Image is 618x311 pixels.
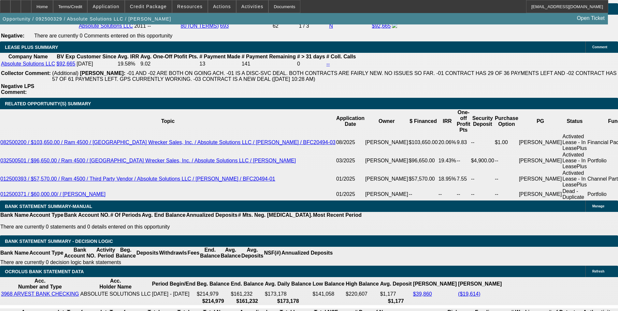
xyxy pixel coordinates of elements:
b: # Payment Made [199,54,240,59]
td: [DATE] - [DATE] [152,291,196,297]
th: Avg. Deposits [241,247,264,259]
th: Account Type [29,247,64,259]
span: Refresh [592,270,604,273]
th: PG [519,109,562,133]
td: 18.95% [438,170,456,188]
td: 08/2025 [336,133,365,152]
span: Manage [592,204,604,208]
td: 141 [241,61,296,67]
a: -- [326,61,330,67]
td: 01/2025 [336,188,365,200]
a: 012500393 / $57,570.00 / Ram 4500 / Third Party Vendor / Absolute Solutions LLC / [PERSON_NAME] /... [0,176,275,182]
a: 032500501 / $96,650.00 / Ram 4500 / [GEOGRAPHIC_DATA] Wrecker Sales, Inc. / Absolute Solutions LL... [0,158,296,163]
a: $39,860 [413,291,432,297]
button: Resources [172,0,208,13]
td: $1.00 [495,133,519,152]
th: Period Begin/End [152,278,196,290]
th: Activity Period [96,247,116,259]
b: # Coll. Calls [326,54,356,59]
span: Bank Statement Summary - Decision Logic [5,239,113,244]
span: OCROLUS BANK STATEMENT DATA [5,269,84,274]
th: Annualized Deposits [281,247,333,259]
span: -01 AND -02 ARE BOTH ON GOING ACH. -01 IS A DISC-SVC DEAL. BOTH CONTRACTS ARE FAIRLY NEW. NO ISSU... [52,70,617,82]
div: 1 / 3 [299,23,328,29]
a: 80 (ON TERMS) [180,23,219,29]
th: Avg. Deposit [380,278,412,290]
button: Actions [208,0,236,13]
span: Credit Package [130,4,167,9]
td: 7.55 [456,170,471,188]
th: Withdrawls [159,247,187,259]
span: Opportunity / 092500329 / Absolute Solutions LLC / [PERSON_NAME] [3,16,171,22]
th: Fees [187,247,200,259]
th: Beg. Balance [196,278,230,290]
td: -- [495,152,519,170]
th: Low Balance [312,278,345,290]
th: Owner [365,109,409,133]
td: -- [471,170,495,188]
div: 62 [273,23,297,29]
td: $161,232 [230,291,264,297]
td: $57,570.00 [409,170,438,188]
th: Annualized Deposits [186,212,237,218]
b: Avg. One-Off Ptofit Pts. [140,54,198,59]
th: Avg. Balance [220,247,241,259]
td: $96,650.00 [409,152,438,170]
td: Dead - Duplicate [562,188,587,200]
th: Beg. Balance [115,247,136,259]
b: Avg. IRR [118,54,139,59]
a: ($19,614) [458,291,481,297]
td: $214,979 [196,291,230,297]
span: LEASE PLUS SUMMARY [5,45,58,50]
th: Avg. End Balance [141,212,186,218]
th: End. Balance [200,247,220,259]
th: $161,232 [230,298,264,304]
b: [PERSON_NAME]: [80,70,125,76]
th: $173,178 [265,298,312,304]
img: facebook-icon.png [392,23,397,28]
td: -- [456,152,471,170]
td: $103,650.00 [409,133,438,152]
b: # > 31 days [297,54,325,59]
span: Actions [213,4,231,9]
th: $ Financed [409,109,438,133]
th: $1,177 [380,298,412,304]
th: Avg. Daily Balance [265,278,312,290]
td: 20.06% [438,133,456,152]
td: -- [456,188,471,200]
td: -- [495,170,519,188]
td: [PERSON_NAME] [519,170,562,188]
th: [PERSON_NAME] [413,278,457,290]
th: One-off Profit Pts [456,109,471,133]
th: Purchase Option [495,109,519,133]
a: Absolute Solutions LLC [1,61,55,67]
td: 03/2025 [336,152,365,170]
td: 9.83 [456,133,471,152]
span: Activities [241,4,264,9]
a: 693 [220,23,229,29]
td: -- [471,133,495,152]
th: Security Deposit [471,109,495,133]
a: 3968 ARVEST BANK CHECKING [1,291,79,297]
td: -- [409,188,438,200]
td: [PERSON_NAME] [365,170,409,188]
td: [PERSON_NAME] [365,188,409,200]
td: $173,178 [265,291,312,297]
span: Comment [592,45,607,49]
span: Application [93,4,119,9]
td: $1,177 [380,291,412,297]
a: $92,665 [372,23,391,29]
td: $4,900.00 [471,152,495,170]
a: 012500371 / $60,000.00/ / [PERSON_NAME] [0,191,106,197]
a: Open Ticket [574,13,607,24]
th: Acc. Holder Name [80,278,151,290]
th: # Of Periods [110,212,141,218]
td: ABSOLUTE SOLUTIONS LLC [80,291,151,297]
td: $141,058 [312,291,345,297]
th: Application Date [336,109,365,133]
td: Activated Lease - In LeasePlus [562,152,587,170]
th: $214,979 [196,298,230,304]
th: # Mts. Neg. [MEDICAL_DATA]. [238,212,313,218]
span: BANK STATEMENT SUMMARY-MANUAL [5,204,92,209]
td: 0 [297,61,325,67]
